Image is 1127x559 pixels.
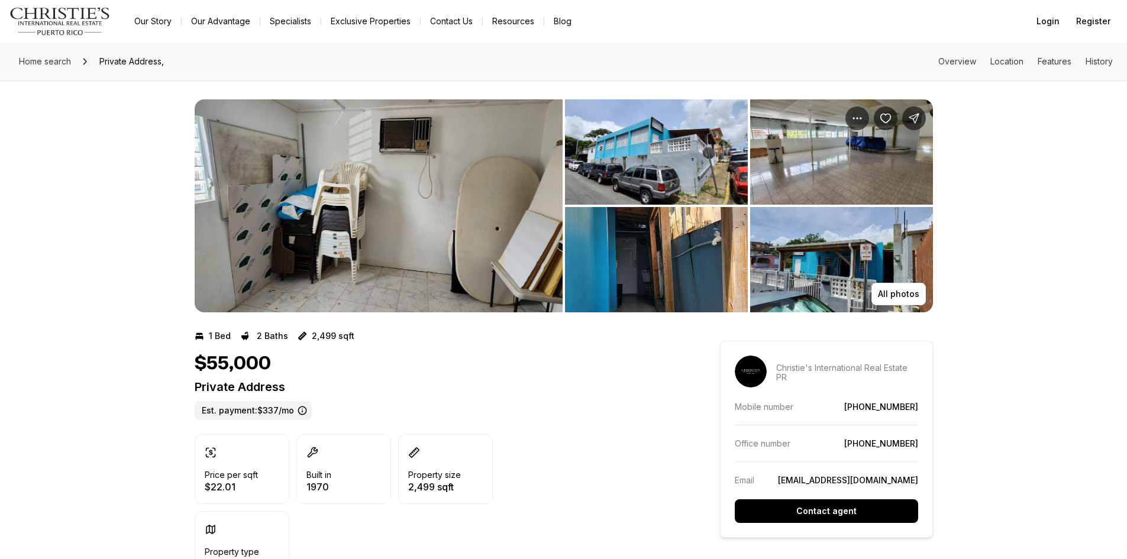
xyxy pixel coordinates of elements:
[195,99,563,312] li: 1 of 5
[845,106,869,130] button: Property options
[1076,17,1110,26] span: Register
[321,13,420,30] a: Exclusive Properties
[205,470,258,480] p: Price per sqft
[408,470,461,480] p: Property size
[195,353,271,375] h1: $55,000
[182,13,260,30] a: Our Advantage
[735,475,754,485] p: Email
[260,13,321,30] a: Specialists
[19,56,71,66] span: Home search
[990,56,1023,66] a: Skip to: Location
[735,402,793,412] p: Mobile number
[9,7,111,35] img: logo
[938,56,976,66] a: Skip to: Overview
[195,401,312,420] label: Est. payment: $337/mo
[735,438,790,448] p: Office number
[878,289,919,299] p: All photos
[14,52,76,71] a: Home search
[408,482,461,492] p: 2,499 sqft
[483,13,544,30] a: Resources
[750,207,933,312] button: View image gallery
[750,99,933,205] button: View image gallery
[195,99,933,312] div: Listing Photos
[735,499,918,523] button: Contact agent
[565,207,748,312] button: View image gallery
[306,470,331,480] p: Built in
[195,380,677,394] p: Private Address
[796,506,857,516] p: Contact agent
[1029,9,1067,33] button: Login
[195,99,563,312] button: View image gallery
[776,363,918,382] p: Christie's International Real Estate PR
[306,482,331,492] p: 1970
[240,327,288,345] button: 2 Baths
[871,283,926,305] button: All photos
[1038,56,1071,66] a: Skip to: Features
[844,402,918,412] a: [PHONE_NUMBER]
[565,99,748,205] button: View image gallery
[1086,56,1113,66] a: Skip to: History
[205,547,259,557] p: Property type
[778,475,918,485] a: [EMAIL_ADDRESS][DOMAIN_NAME]
[874,106,897,130] button: Save Property:
[544,13,581,30] a: Blog
[938,57,1113,66] nav: Page section menu
[257,331,288,341] p: 2 Baths
[1069,9,1118,33] button: Register
[421,13,482,30] button: Contact Us
[312,331,354,341] p: 2,499 sqft
[205,482,258,492] p: $22.01
[95,52,169,71] span: Private Address,
[209,331,231,341] p: 1 Bed
[565,99,933,312] li: 2 of 5
[125,13,181,30] a: Our Story
[902,106,926,130] button: Share Property:
[844,438,918,448] a: [PHONE_NUMBER]
[1036,17,1060,26] span: Login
